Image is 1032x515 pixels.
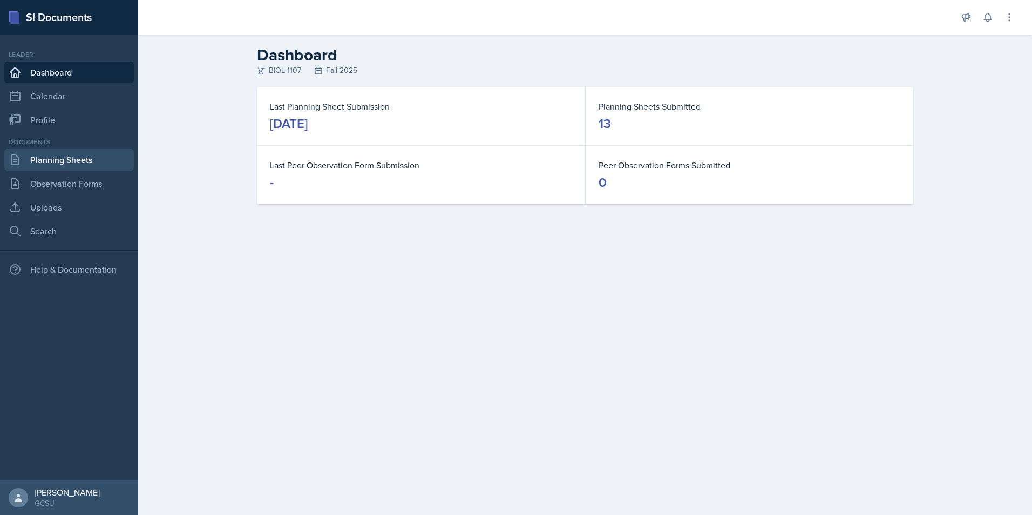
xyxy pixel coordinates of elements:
[4,259,134,280] div: Help & Documentation
[599,159,900,172] dt: Peer Observation Forms Submitted
[270,115,308,132] div: [DATE]
[4,173,134,194] a: Observation Forms
[4,109,134,131] a: Profile
[270,159,572,172] dt: Last Peer Observation Form Submission
[599,174,607,191] div: 0
[599,115,611,132] div: 13
[599,100,900,113] dt: Planning Sheets Submitted
[4,85,134,107] a: Calendar
[4,196,134,218] a: Uploads
[270,174,274,191] div: -
[4,137,134,147] div: Documents
[4,149,134,171] a: Planning Sheets
[4,50,134,59] div: Leader
[4,62,134,83] a: Dashboard
[4,220,134,242] a: Search
[257,65,913,76] div: BIOL 1107 Fall 2025
[35,487,100,498] div: [PERSON_NAME]
[270,100,572,113] dt: Last Planning Sheet Submission
[35,498,100,509] div: GCSU
[257,45,913,65] h2: Dashboard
